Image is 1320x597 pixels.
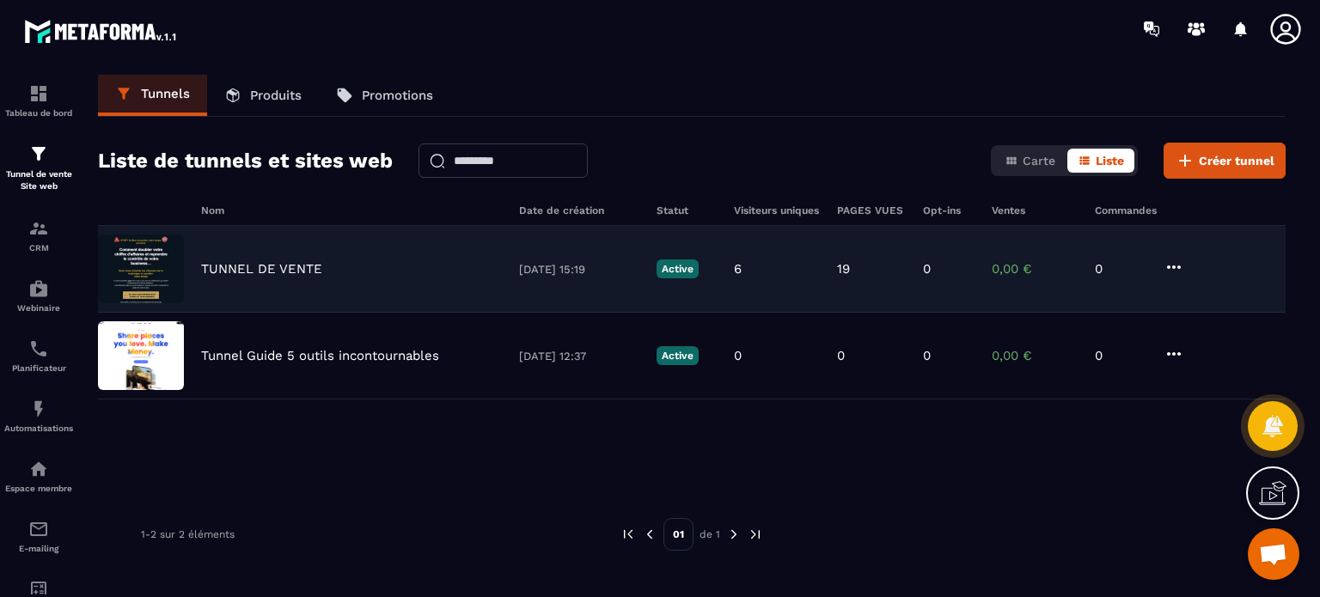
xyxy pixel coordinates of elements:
img: next [726,527,742,542]
h6: Nom [201,204,502,216]
p: Tableau de bord [4,108,73,118]
button: Créer tunnel [1164,143,1286,179]
p: Planificateur [4,363,73,373]
img: formation [28,83,49,104]
p: Tunnel de vente Site web [4,168,73,192]
span: Créer tunnel [1199,152,1274,169]
p: E-mailing [4,544,73,553]
img: image [98,321,184,390]
a: formationformationTableau de bord [4,70,73,131]
p: 6 [734,261,742,277]
p: Espace membre [4,484,73,493]
h2: Liste de tunnels et sites web [98,143,393,178]
a: formationformationTunnel de vente Site web [4,131,73,205]
p: Active [657,346,699,365]
p: 0 [923,348,931,363]
img: logo [24,15,179,46]
img: formation [28,143,49,164]
p: TUNNEL DE VENTE [201,261,322,277]
h6: Visiteurs uniques [734,204,820,216]
p: 19 [837,261,850,277]
a: Produits [207,75,319,116]
h6: Ventes [992,204,1078,216]
a: emailemailE-mailing [4,506,73,566]
a: Promotions [319,75,450,116]
p: Active [657,259,699,278]
p: 0,00 € [992,348,1078,363]
img: email [28,519,49,539]
h6: Date de création [519,204,639,216]
img: prev [642,527,657,542]
p: 0 [837,348,845,363]
p: 0 [734,348,742,363]
img: automations [28,399,49,419]
img: automations [28,459,49,479]
p: 1-2 sur 2 éléments [141,528,235,540]
img: image [98,235,184,303]
span: Carte [1023,154,1055,168]
p: 0 [1095,348,1146,363]
a: automationsautomationsAutomatisations [4,386,73,446]
p: CRM [4,243,73,253]
p: Tunnels [141,86,190,101]
p: 0,00 € [992,261,1078,277]
p: Promotions [362,88,433,103]
span: Liste [1096,154,1124,168]
a: schedulerschedulerPlanificateur [4,326,73,386]
p: 0 [923,261,931,277]
h6: Opt-ins [923,204,975,216]
img: next [748,527,763,542]
button: Carte [994,149,1066,173]
h6: Statut [657,204,717,216]
p: 0 [1095,261,1146,277]
a: automationsautomationsWebinaire [4,265,73,326]
button: Liste [1067,149,1134,173]
p: 01 [663,518,694,551]
a: Tunnels [98,75,207,116]
h6: Commandes [1095,204,1157,216]
h6: PAGES VUES [837,204,906,216]
img: formation [28,218,49,239]
p: [DATE] 12:37 [519,350,639,362]
p: Webinaire [4,303,73,313]
img: scheduler [28,338,49,359]
p: Tunnel Guide 5 outils incontournables [201,348,439,363]
a: formationformationCRM [4,205,73,265]
p: [DATE] 15:19 [519,263,639,276]
div: Ouvrir le chat [1248,528,1299,580]
img: automations [28,278,49,299]
p: Automatisations [4,423,73,433]
a: automationsautomationsEspace membre [4,446,73,506]
p: de 1 [700,527,720,541]
img: prev [620,527,636,542]
p: Produits [250,88,302,103]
